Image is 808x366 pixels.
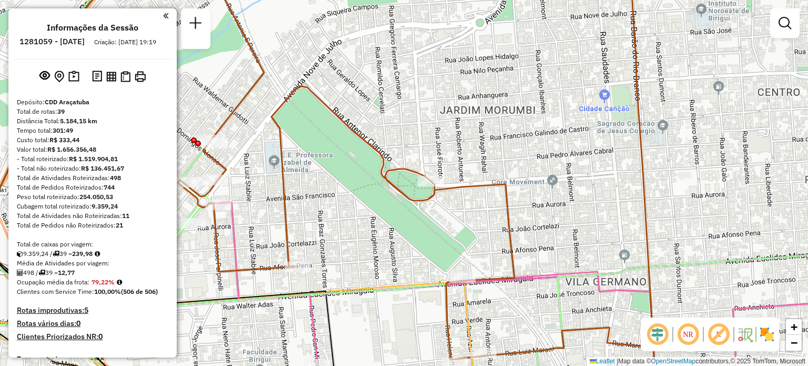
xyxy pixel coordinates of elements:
i: Total de Atividades [17,270,23,276]
h4: Rotas vários dias: [17,319,168,328]
em: Média calculada utilizando a maior ocupação (%Peso ou %Cubagem) de cada rota da sessão. Rotas cro... [117,279,122,285]
button: Exibir sessão original [37,68,52,85]
div: Média de Atividades por viagem: [17,259,168,268]
div: Total de Atividades Roteirizadas: [17,173,168,183]
div: Total de Atividades não Roteirizadas: [17,211,168,221]
strong: 5 [84,305,88,315]
img: Exibir/Ocultar setores [759,326,775,343]
a: Nova sessão e pesquisa [185,13,206,36]
strong: 5.184,15 km [60,117,97,125]
strong: 301:49 [53,126,73,134]
i: Total de rotas [38,270,45,276]
a: Clique aqui para minimizar o painel [163,9,168,22]
h6: 1281059 - [DATE] [19,37,85,46]
strong: R$ 333,44 [49,136,79,144]
div: - Total não roteirizado: [17,164,168,173]
strong: 744 [104,183,115,191]
i: Total de rotas [53,251,59,257]
a: OpenStreetMap [651,358,696,365]
div: Valor total: [17,145,168,154]
strong: 79,22% [92,278,115,286]
button: Centralizar mapa no depósito ou ponto de apoio [52,68,66,85]
div: Total de Pedidos Roteirizados: [17,183,168,192]
strong: 239,98 [72,250,93,258]
strong: CDD Araçatuba [45,98,89,106]
div: Total de rotas: [17,107,168,116]
div: Tempo total: [17,126,168,135]
h4: Rotas improdutivas: [17,306,168,315]
strong: R$ 136.451,67 [81,164,124,172]
strong: 12,77 [58,269,75,276]
span: Ocultar NR [675,322,701,347]
button: Visualizar Romaneio [118,69,133,84]
span: + [791,320,797,333]
div: Custo total: [17,135,168,145]
div: 498 / 39 = [17,268,168,278]
div: Total de Pedidos não Roteirizados: [17,221,168,230]
i: Meta Caixas/viagem: 220,40 Diferença: 19,58 [95,251,100,257]
strong: R$ 1.656.356,48 [47,145,96,153]
strong: 21 [116,221,123,229]
div: Peso total roteirizado: [17,192,168,202]
button: Logs desbloquear sessão [90,68,104,85]
strong: 0 [76,319,80,328]
strong: 39 [57,107,65,115]
strong: 0 [98,332,103,341]
button: Visualizar relatório de Roteirização [104,69,118,83]
div: Distância Total: [17,116,168,126]
span: Ocupação média da frota: [17,278,89,286]
span: Exibir rótulo [706,322,731,347]
h4: Informações da Sessão [47,23,138,33]
strong: 498 [110,174,121,182]
strong: 9.359,24 [92,202,118,210]
a: Leaflet [590,358,615,365]
h4: Clientes Priorizados NR: [17,332,168,341]
div: 9.359,24 / 39 = [17,249,168,259]
strong: 254.050,53 [79,193,113,201]
i: Cubagem total roteirizado [17,251,23,257]
button: Painel de Sugestão [66,68,82,85]
div: Cubagem total roteirizado: [17,202,168,211]
span: | [617,358,618,365]
strong: 11 [122,212,129,220]
h4: Transportadoras [17,355,168,364]
div: Depósito: [17,97,168,107]
div: Criação: [DATE] 19:19 [90,37,160,47]
a: Zoom out [786,335,802,351]
a: Zoom in [786,319,802,335]
img: Fluxo de ruas [736,326,753,343]
span: Ocultar deslocamento [645,322,670,347]
div: Total de caixas por viagem: [17,240,168,249]
span: − [791,336,797,349]
strong: (506 de 506) [121,288,158,295]
span: Clientes com Service Time: [17,288,94,295]
div: - Total roteirizado: [17,154,168,164]
strong: R$ 1.519.904,81 [69,155,118,163]
a: Exibir filtros [774,13,795,34]
button: Imprimir Rotas [133,69,148,84]
strong: 100,00% [94,288,121,295]
div: Map data © contributors,© 2025 TomTom, Microsoft [587,357,808,366]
